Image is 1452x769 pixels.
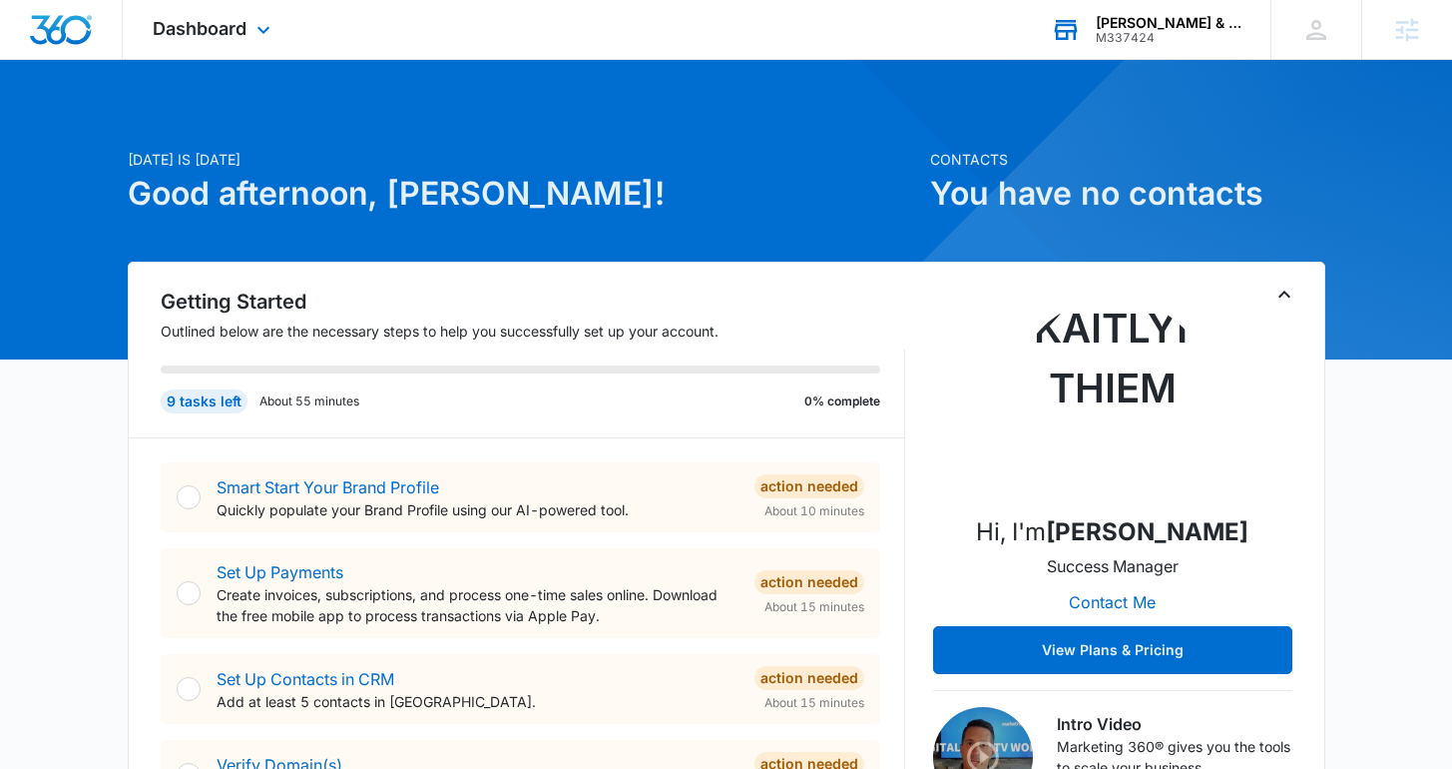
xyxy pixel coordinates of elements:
h2: Getting Started [161,287,905,317]
a: Set Up Payments [217,562,343,582]
p: Success Manager [1047,554,1179,578]
div: 9 tasks left [161,389,247,413]
p: [DATE] is [DATE] [128,149,918,170]
strong: [PERSON_NAME] [1046,517,1248,546]
h1: Good afternoon, [PERSON_NAME]! [128,170,918,218]
button: Contact Me [1049,578,1176,626]
div: account name [1096,15,1241,31]
button: View Plans & Pricing [933,626,1292,674]
div: account id [1096,31,1241,45]
p: Create invoices, subscriptions, and process one-time sales online. Download the free mobile app t... [217,584,738,626]
p: Hi, I'm [976,514,1248,550]
p: Add at least 5 contacts in [GEOGRAPHIC_DATA]. [217,691,738,712]
span: About 15 minutes [764,598,864,616]
h3: Intro Video [1057,712,1292,736]
div: Action Needed [754,570,864,594]
div: Action Needed [754,666,864,690]
img: Kaitlyn Thiem [1013,299,1212,498]
span: Dashboard [153,18,246,39]
span: About 10 minutes [764,502,864,520]
p: Quickly populate your Brand Profile using our AI-powered tool. [217,499,738,520]
h1: You have no contacts [930,170,1325,218]
p: Outlined below are the necessary steps to help you successfully set up your account. [161,321,905,342]
a: Smart Start Your Brand Profile [217,477,439,497]
button: Toggle Collapse [1272,283,1296,307]
span: About 15 minutes [764,694,864,712]
p: Contacts [930,149,1325,170]
div: Action Needed [754,474,864,498]
p: 0% complete [804,392,880,410]
a: Set Up Contacts in CRM [217,669,394,689]
p: About 55 minutes [259,392,359,410]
